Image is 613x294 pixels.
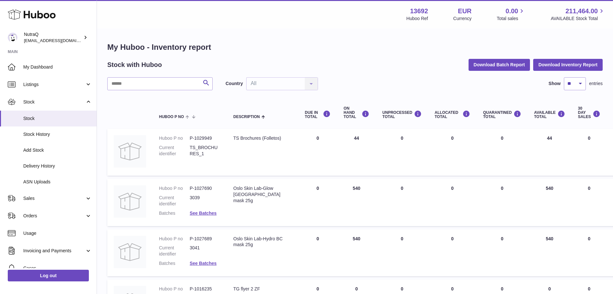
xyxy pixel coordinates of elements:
[23,195,85,201] span: Sales
[428,129,477,176] td: 0
[528,129,572,176] td: 44
[528,179,572,226] td: 540
[435,110,470,119] div: ALLOCATED Total
[483,110,521,119] div: QUARANTINED Total
[528,229,572,277] td: 540
[501,236,503,241] span: 0
[376,129,428,176] td: 0
[337,179,376,226] td: 540
[337,129,376,176] td: 44
[572,179,607,226] td: 0
[578,106,600,119] div: 30 DAY SALES
[190,185,220,191] dd: P-1027690
[190,135,220,141] dd: P-1029949
[190,195,220,207] dd: 3039
[551,7,605,22] a: 211,464.00 AVAILABLE Stock Total
[501,186,503,191] span: 0
[549,81,561,87] label: Show
[410,7,428,16] strong: 13692
[233,115,260,119] span: Description
[506,7,518,16] span: 0.00
[23,147,92,153] span: Add Stock
[23,213,85,219] span: Orders
[114,135,146,168] img: product image
[298,129,337,176] td: 0
[159,236,190,242] dt: Huboo P no
[469,59,530,71] button: Download Batch Report
[533,59,603,71] button: Download Inventory Report
[233,185,292,204] div: Oslo Skin Lab-Glow [GEOGRAPHIC_DATA] mask 25g
[23,115,92,122] span: Stock
[534,110,565,119] div: AVAILABLE Total
[107,60,162,69] h2: Stock with Huboo
[589,81,603,87] span: entries
[159,145,190,157] dt: Current identifier
[233,286,292,292] div: TG flyer 2 ZF
[376,179,428,226] td: 0
[428,229,477,277] td: 0
[428,179,477,226] td: 0
[23,265,92,271] span: Cases
[107,42,603,52] h1: My Huboo - Inventory report
[159,286,190,292] dt: Huboo P no
[343,106,369,119] div: ON HAND Total
[114,185,146,218] img: product image
[190,286,220,292] dd: P-1016235
[159,260,190,267] dt: Batches
[226,81,243,87] label: Country
[298,179,337,226] td: 0
[23,163,92,169] span: Delivery History
[190,245,220,257] dd: 3041
[305,110,331,119] div: DUE IN TOTAL
[159,210,190,216] dt: Batches
[190,211,217,216] a: See Batches
[190,261,217,266] a: See Batches
[382,110,422,119] div: UNPROCESSED Total
[376,229,428,277] td: 0
[337,229,376,277] td: 540
[453,16,472,22] div: Currency
[159,195,190,207] dt: Current identifier
[572,129,607,176] td: 0
[159,135,190,141] dt: Huboo P no
[23,131,92,137] span: Stock History
[233,236,292,248] div: Oslo Skin Lab-Hydro BC mask 25g
[23,64,92,70] span: My Dashboard
[23,248,85,254] span: Invoicing and Payments
[497,7,525,22] a: 0.00 Total sales
[8,270,89,281] a: Log out
[23,82,85,88] span: Listings
[407,16,428,22] div: Huboo Ref
[114,236,146,268] img: product image
[159,185,190,191] dt: Huboo P no
[501,136,503,141] span: 0
[23,230,92,236] span: Usage
[551,16,605,22] span: AVAILABLE Stock Total
[572,229,607,277] td: 0
[23,99,85,105] span: Stock
[159,245,190,257] dt: Current identifier
[24,31,82,44] div: NutraQ
[497,16,525,22] span: Total sales
[8,33,17,42] img: log@nutraq.com
[298,229,337,277] td: 0
[24,38,95,43] span: [EMAIL_ADDRESS][DOMAIN_NAME]
[565,7,598,16] span: 211,464.00
[233,135,292,141] div: TS Brochures (Folletos)
[23,179,92,185] span: ASN Uploads
[501,286,503,291] span: 0
[190,145,220,157] dd: TS_BROCHURES_1
[190,236,220,242] dd: P-1027689
[458,7,471,16] strong: EUR
[159,115,184,119] span: Huboo P no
